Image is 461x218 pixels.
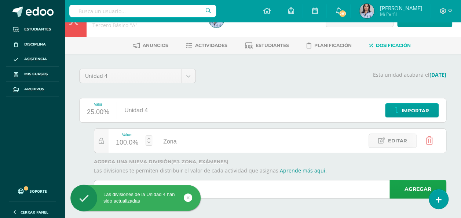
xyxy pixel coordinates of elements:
a: Mis cursos [6,67,59,82]
a: Dosificación [369,40,411,51]
div: Las divisiones de la Unidad 4 han sido actualizadas [70,191,201,204]
span: Actividades [195,43,227,48]
a: Agregar [389,180,446,199]
span: Anuncios [143,43,168,48]
strong: [DATE] [429,71,446,78]
a: Anuncios [133,40,168,51]
a: Importar [385,103,439,117]
a: Aprende más aquí. [280,167,327,174]
span: Zona [163,138,176,145]
label: Agrega una nueva división [94,159,446,164]
span: Unidad 4 [85,69,176,83]
a: Asistencia [6,52,59,67]
a: Unidad 4 [80,69,195,83]
div: 25.00% [87,106,109,118]
div: Value: [116,133,138,137]
strong: (ej. Zona, Exámenes) [171,159,228,164]
input: Escribe el nombre de la división aquí [94,180,446,198]
img: 8cf5eb1a5a761f59109bb9e68a1c83ee.png [359,4,374,18]
span: Mis cursos [24,71,48,77]
a: Soporte [9,181,56,199]
a: Actividades [186,40,227,51]
span: Estudiantes [24,26,51,32]
p: Las divisiones te permiten distribuir el valor de cada actividad que asignas. [94,167,446,174]
span: Estudiantes [256,43,289,48]
div: Valor [87,102,109,106]
a: Estudiantes [245,40,289,51]
span: Cerrar panel [21,210,48,215]
div: Tercero Básico 'A' [92,22,200,29]
span: Archivos [24,86,44,92]
span: Importar [402,104,429,117]
span: [PERSON_NAME] [380,4,422,12]
span: Disciplina [24,41,46,47]
span: Dosificación [376,43,411,48]
span: 281 [339,10,347,18]
span: Editar [388,134,407,148]
span: Asistencia [24,56,47,62]
a: Disciplina [6,37,59,52]
a: Planificación [307,40,352,51]
p: Esta unidad acabará el [205,72,446,78]
div: 100.0% [116,137,138,149]
a: Estudiantes [6,22,59,37]
span: Planificación [314,43,352,48]
input: Busca un usuario... [69,5,216,17]
div: Unidad 4 [117,98,155,122]
span: Mi Perfil [380,11,422,17]
span: Soporte [30,189,47,194]
a: Archivos [6,82,59,97]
